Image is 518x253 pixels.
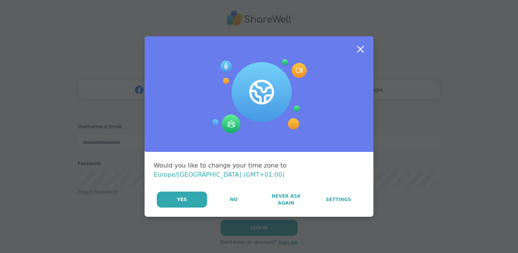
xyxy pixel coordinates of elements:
[177,196,187,203] span: Yes
[230,196,238,203] span: No
[154,171,285,178] span: Europe/[GEOGRAPHIC_DATA] (GMT+01:00)
[313,192,364,208] a: Settings
[154,161,364,179] div: Would you like to change your time zone to
[208,192,259,208] button: No
[264,193,308,206] span: Never Ask Again
[260,192,312,208] button: Never Ask Again
[326,196,351,203] span: Settings
[157,192,207,208] button: Yes
[211,59,307,134] img: Session Experience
